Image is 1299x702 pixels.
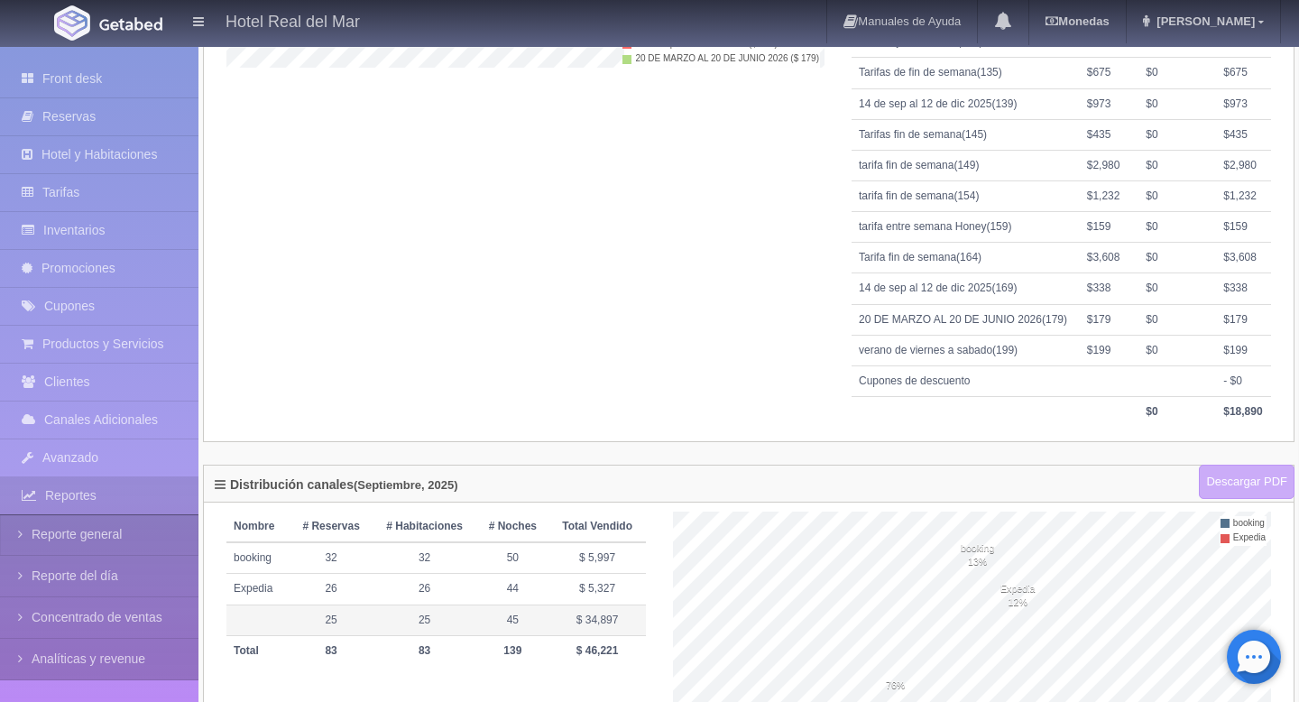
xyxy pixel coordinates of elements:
[852,335,1080,365] td: verano de viernes a sabado(199)
[226,574,290,605] td: Expedia
[215,478,458,496] h4: Distribución canales
[632,51,820,66] td: 20 DE MARZO AL 20 DE JUNIO 2026 ($ 179)
[1230,531,1267,545] td: Expedia
[1216,243,1271,273] td: $3,608
[1216,365,1271,396] td: - $0
[290,605,373,635] td: 25
[99,17,162,31] img: Getabed
[1216,58,1271,88] td: $675
[1080,273,1138,304] td: $338
[1138,243,1216,273] td: $0
[290,635,373,666] th: 83
[852,365,1216,396] td: Cupones de descuento
[1138,58,1216,88] td: $0
[1080,150,1138,180] td: $2,980
[226,635,290,666] th: Total
[852,88,1080,119] td: 14 de sep al 12 de dic 2025(139)
[1216,150,1271,180] td: $2,980
[54,5,90,41] img: Getabed
[1199,465,1294,499] a: Descargar PDF
[1216,397,1271,428] th: $18,890
[476,605,548,635] td: 45
[1216,119,1271,150] td: $435
[290,574,373,605] td: 26
[1080,58,1138,88] td: $675
[852,243,1080,273] td: Tarifa fin de semana(164)
[1080,181,1138,212] td: $1,232
[852,273,1080,304] td: 14 de sep al 12 de dic 2025(169)
[1138,150,1216,180] td: $0
[548,605,646,635] td: $ 34,897
[1138,335,1216,365] td: $0
[476,635,548,666] th: 139
[1138,212,1216,243] td: $0
[476,512,548,542] th: # Noches
[999,580,1037,611] div: Expedia 12%
[852,150,1080,180] td: tarifa fin de semana(149)
[1138,397,1216,428] th: $0
[373,574,477,605] td: 26
[226,512,290,542] th: Nombre
[226,542,290,574] td: booking
[852,212,1080,243] td: tarifa entre semana Honey(159)
[373,635,477,666] th: 83
[290,512,373,542] th: # Reservas
[1138,181,1216,212] td: $0
[1138,119,1216,150] td: $0
[354,479,458,492] label: (Septiembre, 2025)
[1216,212,1271,243] td: $159
[1080,243,1138,273] td: $3,608
[548,512,646,542] th: Total Vendido
[548,635,646,666] th: $ 46,221
[852,181,1080,212] td: tarifa fin de semana(154)
[1138,88,1216,119] td: $0
[852,119,1080,150] td: Tarifas fin de semana(145)
[476,574,548,605] td: 44
[548,542,646,574] td: $ 5,997
[959,540,996,570] div: booking 13%
[1080,304,1138,335] td: $179
[1138,304,1216,335] td: $0
[852,304,1080,335] td: 20 DE MARZO AL 20 DE JUNIO 2026(179)
[632,67,820,81] td: verano de viernes a sabado ($ 199)
[290,542,373,574] td: 32
[373,605,477,635] td: 25
[373,512,477,542] th: # Habitaciones
[1080,88,1138,119] td: $973
[476,542,548,574] td: 50
[373,542,477,574] td: 32
[1152,14,1255,28] span: [PERSON_NAME]
[1046,14,1109,28] b: Monedas
[1216,273,1271,304] td: $338
[1216,88,1271,119] td: $973
[1216,304,1271,335] td: $179
[1138,273,1216,304] td: $0
[548,574,646,605] td: $ 5,327
[1230,516,1267,531] td: booking
[1216,181,1271,212] td: $1,232
[1080,212,1138,243] td: $159
[226,9,360,32] h4: Hotel Real del Mar
[1080,335,1138,365] td: $199
[884,663,907,694] div: 76%
[1080,119,1138,150] td: $435
[852,58,1080,88] td: Tarifas de fin de semana(135)
[1216,335,1271,365] td: $199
